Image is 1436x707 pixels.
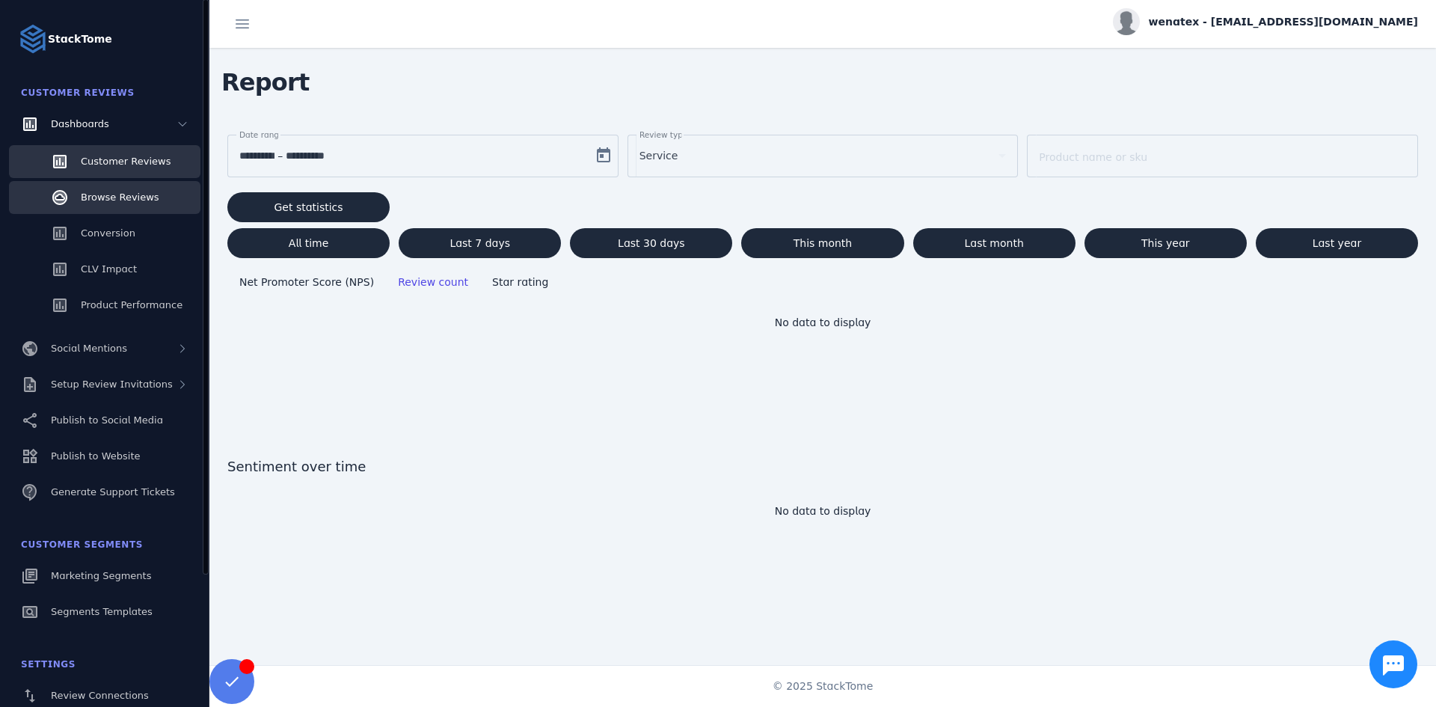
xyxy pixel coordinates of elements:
[21,88,135,98] span: Customer Reviews
[227,456,1418,477] span: Sentiment over time
[773,679,874,694] span: © 2025 StackTome
[274,202,343,212] span: Get statistics
[239,276,374,288] span: Net Promoter Score (NPS)
[1039,151,1147,163] mat-label: Product name or sku
[775,316,871,328] span: No data to display
[964,238,1023,248] span: Last month
[570,228,732,258] button: Last 30 days
[81,156,171,167] span: Customer Reviews
[51,343,127,354] span: Social Mentions
[51,690,149,701] span: Review Connections
[51,379,173,390] span: Setup Review Invitations
[9,440,200,473] a: Publish to Website
[1084,228,1247,258] button: This year
[277,147,283,165] span: –
[51,570,151,581] span: Marketing Segments
[51,414,163,426] span: Publish to Social Media
[9,253,200,286] a: CLV Impact
[9,217,200,250] a: Conversion
[81,299,182,310] span: Product Performance
[48,31,112,47] strong: StackTome
[618,238,685,248] span: Last 30 days
[741,228,903,258] button: This month
[18,24,48,54] img: Logo image
[209,58,322,106] span: Report
[81,192,159,203] span: Browse Reviews
[775,505,871,517] span: No data to display
[9,289,200,322] a: Product Performance
[81,227,135,239] span: Conversion
[9,404,200,437] a: Publish to Social Media
[1141,238,1190,248] span: This year
[51,606,153,617] span: Segments Templates
[9,145,200,178] a: Customer Reviews
[639,147,678,165] span: Service
[399,228,561,258] button: Last 7 days
[9,476,200,509] a: Generate Support Tickets
[51,450,140,462] span: Publish to Website
[51,118,109,129] span: Dashboards
[492,276,548,288] span: Star rating
[1113,8,1418,35] button: wenatex - [EMAIL_ADDRESS][DOMAIN_NAME]
[227,228,390,258] button: All time
[21,659,76,670] span: Settings
[589,141,619,171] button: Open calendar
[51,486,175,498] span: Generate Support Tickets
[1149,14,1418,30] span: wenatex - [EMAIL_ADDRESS][DOMAIN_NAME]
[9,596,200,628] a: Segments Templates
[1256,228,1418,258] button: Last year
[1113,8,1140,35] img: profile.jpg
[9,560,200,593] a: Marketing Segments
[21,539,143,550] span: Customer Segments
[1313,238,1361,248] span: Last year
[289,238,328,248] span: All time
[449,238,510,248] span: Last 7 days
[794,238,853,248] span: This month
[639,130,687,139] mat-label: Review type
[239,130,283,139] mat-label: Date range
[81,263,137,275] span: CLV Impact
[913,228,1076,258] button: Last month
[9,181,200,214] a: Browse Reviews
[227,192,390,222] button: Get statistics
[398,276,468,288] span: Review count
